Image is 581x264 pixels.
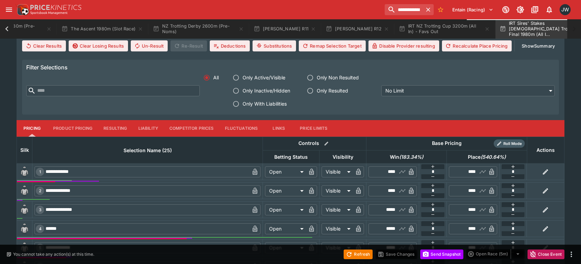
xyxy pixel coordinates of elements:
[13,251,94,257] p: You cannot take any action(s) at this time.
[435,4,446,15] button: No Bookmarks
[26,64,555,71] h6: Filter Selections
[543,3,555,16] button: Notifications
[22,40,66,51] button: Clear Results
[385,4,423,15] input: search
[17,137,32,163] th: Silk
[149,19,248,39] button: NZ Trotting Derby 2600m (Pre-Noms)
[317,74,359,81] span: Only Non Resulted
[133,120,164,137] button: Liability
[17,120,48,137] button: Pricing
[131,40,168,51] button: Un-Result
[19,223,30,234] img: blank-silk.png
[527,137,564,163] th: Actions
[500,3,512,16] button: Connected to PK
[265,223,306,234] div: Open
[170,40,207,51] span: Re-Result
[560,4,571,15] div: Jayden Wyke
[501,141,525,147] span: Roll Mode
[322,139,331,148] button: Bulk edit
[382,153,431,161] span: Win(183.34%)
[529,3,541,16] button: Documentation
[368,40,439,51] button: Disable Provider resulting
[429,139,464,148] div: Base Pricing
[344,250,373,259] button: Refresh
[19,185,30,196] img: blank-silk.png
[322,204,353,215] div: Visible
[30,11,68,14] img: Sportsbook Management
[518,40,559,51] button: ShowSummary
[38,226,43,231] span: 4
[213,74,219,81] span: All
[494,139,525,148] div: Show/hide Price Roll mode configuration.
[19,242,30,253] img: blank-silk.png
[322,223,353,234] div: Visible
[448,4,498,15] button: Select Tenant
[116,146,179,155] span: Selection Name (25)
[164,120,219,137] button: Competitor Prices
[219,120,264,137] button: Fluctuations
[399,153,423,161] em: ( 183.34 %)
[325,153,361,161] span: Visibility
[30,5,81,10] img: PriceKinetics
[48,120,98,137] button: Product Pricing
[249,19,320,39] button: [PERSON_NAME] R11
[263,120,294,137] button: Links
[299,40,365,51] button: Remap Selection Target
[442,40,512,51] button: Recalculate Place Pricing
[210,40,250,51] button: Deductions
[253,40,296,51] button: Substitutions
[395,19,494,39] button: IRT NZ Trotting Cup 3200m (All In) - Favs Out
[265,242,306,253] div: Open
[19,204,30,215] img: blank-silk.png
[38,169,42,174] span: 1
[265,204,306,215] div: Open
[558,2,573,17] button: Jayden Wyke
[265,185,306,196] div: Open
[381,85,555,96] div: No Limit
[267,153,315,161] span: Betting Status
[294,120,333,137] button: Price Limits
[263,137,366,150] th: Controls
[69,40,128,51] button: Clear Losing Results
[528,250,564,259] button: Close Event
[322,19,393,39] button: [PERSON_NAME] R12
[420,250,463,259] button: Send Snapshot
[322,166,353,177] div: Visible
[322,185,353,196] div: Visible
[243,87,290,94] span: Only Inactive/Hidden
[317,87,348,94] span: Only Resulted
[322,242,353,253] div: Visible
[243,74,285,81] span: Only Active/Visible
[567,250,575,258] button: more
[15,3,29,17] img: PriceKinetics Logo
[38,188,43,193] span: 2
[38,207,43,212] span: 3
[466,249,525,259] div: split button
[460,153,513,161] span: Place(540.64%)
[514,3,526,16] button: Toggle light/dark mode
[98,120,132,137] button: Resulting
[19,166,30,177] img: blank-silk.png
[243,100,287,107] span: Only With Liabilities
[3,3,15,16] button: open drawer
[481,153,506,161] em: ( 540.64 %)
[265,166,306,177] div: Open
[57,19,147,39] button: The Ascent 1980m (Slot Race)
